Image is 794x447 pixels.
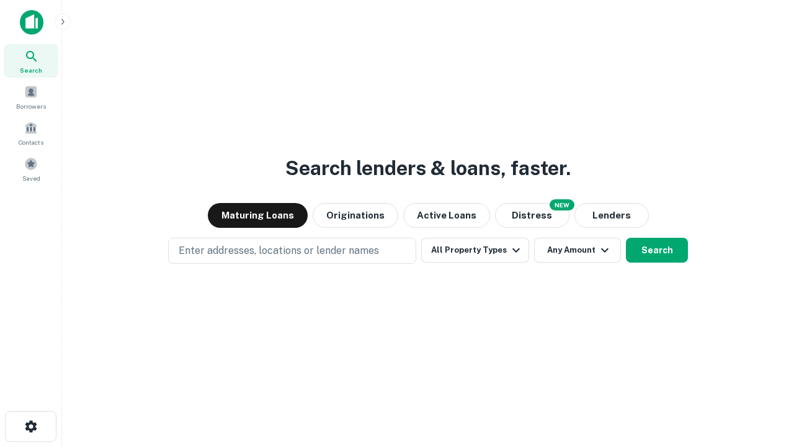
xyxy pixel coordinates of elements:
[313,203,398,228] button: Originations
[403,203,490,228] button: Active Loans
[20,65,42,75] span: Search
[179,243,379,258] p: Enter addresses, locations or lender names
[626,238,688,263] button: Search
[4,80,58,114] a: Borrowers
[574,203,649,228] button: Lenders
[22,173,40,183] span: Saved
[168,238,416,264] button: Enter addresses, locations or lender names
[534,238,621,263] button: Any Amount
[421,238,529,263] button: All Property Types
[4,116,58,150] a: Contacts
[16,101,46,111] span: Borrowers
[550,199,574,210] div: NEW
[285,153,571,183] h3: Search lenders & loans, faster.
[19,137,43,147] span: Contacts
[4,44,58,78] a: Search
[4,152,58,186] a: Saved
[20,10,43,35] img: capitalize-icon.png
[732,348,794,407] iframe: Chat Widget
[208,203,308,228] button: Maturing Loans
[495,203,569,228] button: Search distressed loans with lien and other non-mortgage details.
